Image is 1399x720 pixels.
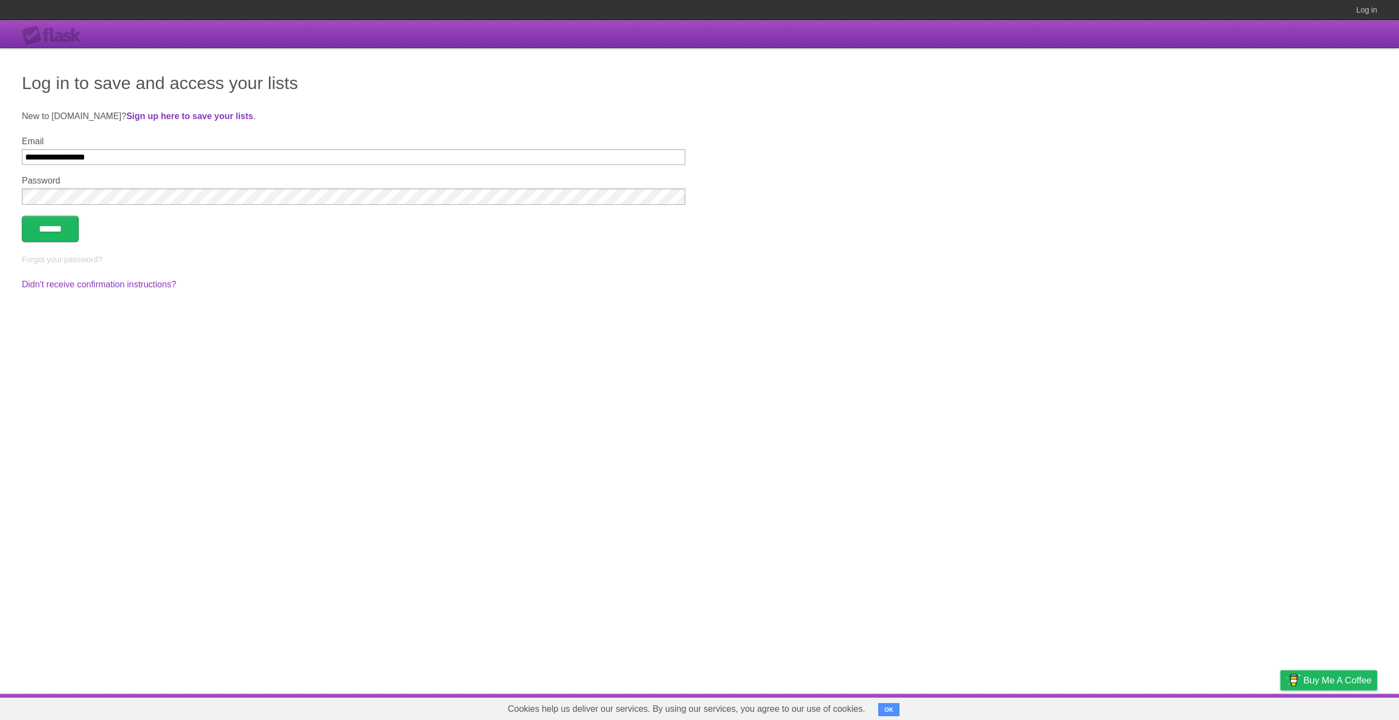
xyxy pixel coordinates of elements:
div: Flask [22,26,87,45]
label: Password [22,176,685,186]
span: Cookies help us deliver our services. By using our services, you agree to our use of cookies. [497,698,876,720]
a: Privacy [1266,697,1295,717]
label: Email [22,137,685,146]
button: OK [878,703,900,716]
a: Forgot your password? [22,255,102,264]
img: Buy me a coffee [1286,671,1301,689]
a: Suggest a feature [1308,697,1377,717]
a: Didn't receive confirmation instructions? [22,280,176,289]
h1: Log in to save and access your lists [22,70,1377,96]
a: Sign up here to save your lists [126,111,253,121]
a: About [1135,697,1158,717]
a: Developers [1171,697,1215,717]
p: New to [DOMAIN_NAME]? . [22,110,1377,123]
span: Buy me a coffee [1303,671,1372,690]
a: Terms [1229,697,1253,717]
a: Buy me a coffee [1280,670,1377,691]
